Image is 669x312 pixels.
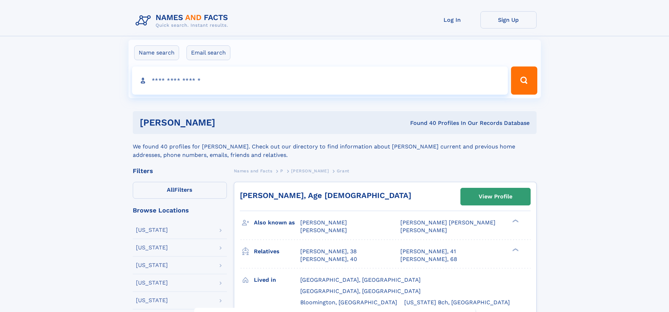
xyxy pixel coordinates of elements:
div: View Profile [479,189,512,205]
div: Filters [133,168,227,174]
a: [PERSON_NAME], 40 [300,255,357,263]
a: Names and Facts [234,166,273,175]
div: We found 40 profiles for [PERSON_NAME]. Check out our directory to find information about [PERSON... [133,134,537,159]
span: [US_STATE] Bch, [GEOGRAPHIC_DATA] [404,299,510,306]
h3: Lived in [254,274,300,286]
div: [US_STATE] [136,280,168,286]
input: search input [132,66,508,95]
h1: [PERSON_NAME] [140,118,313,127]
img: Logo Names and Facts [133,11,234,30]
a: [PERSON_NAME], 38 [300,248,357,255]
span: [GEOGRAPHIC_DATA], [GEOGRAPHIC_DATA] [300,288,421,294]
div: ❯ [511,219,519,223]
a: [PERSON_NAME], 68 [400,255,457,263]
a: [PERSON_NAME] [291,166,329,175]
span: All [167,186,174,193]
a: [PERSON_NAME], 41 [400,248,456,255]
label: Name search [134,45,179,60]
a: Sign Up [480,11,537,28]
span: [PERSON_NAME] [400,227,447,234]
span: [PERSON_NAME] [291,168,329,173]
h3: Relatives [254,246,300,257]
div: [US_STATE] [136,262,168,268]
span: [PERSON_NAME] [PERSON_NAME] [400,219,496,226]
span: [GEOGRAPHIC_DATA], [GEOGRAPHIC_DATA] [300,276,421,283]
a: P [280,166,283,175]
button: Search Button [511,66,537,95]
span: Grant [337,168,349,173]
div: Found 40 Profiles In Our Records Database [313,119,530,127]
h3: Also known as [254,217,300,229]
div: [US_STATE] [136,298,168,303]
div: [US_STATE] [136,245,168,250]
label: Email search [186,45,230,60]
label: Filters [133,182,227,199]
span: [PERSON_NAME] [300,219,347,226]
span: [PERSON_NAME] [300,227,347,234]
span: P [280,168,283,173]
div: Browse Locations [133,207,227,214]
div: ❯ [511,247,519,252]
a: View Profile [461,188,530,205]
span: Bloomington, [GEOGRAPHIC_DATA] [300,299,397,306]
a: Log In [424,11,480,28]
div: [US_STATE] [136,227,168,233]
a: [PERSON_NAME], Age [DEMOGRAPHIC_DATA] [240,191,411,200]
